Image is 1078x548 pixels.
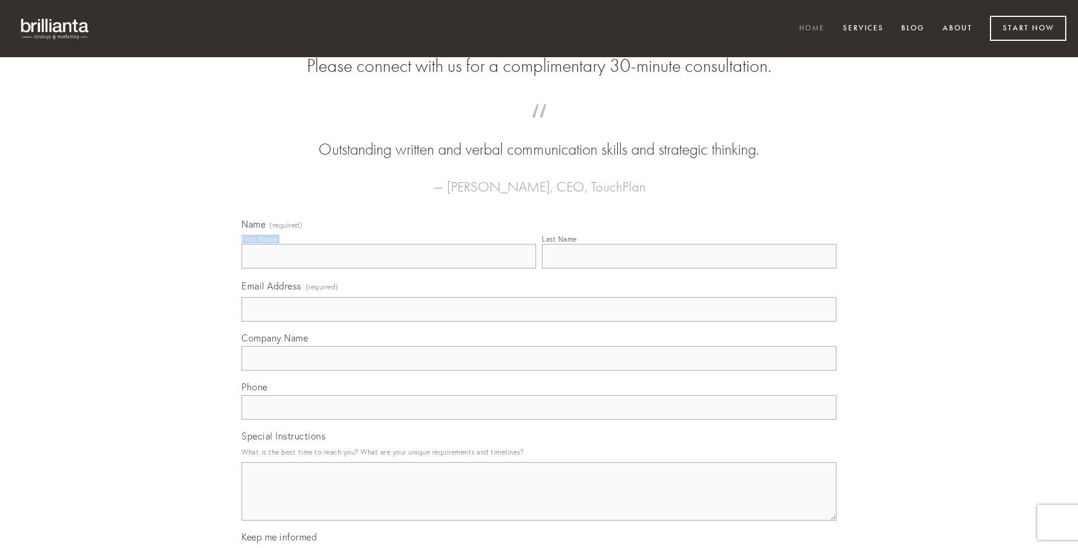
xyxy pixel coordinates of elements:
span: Special Instructions [242,430,325,442]
span: Phone [242,381,268,393]
h2: Please connect with us for a complimentary 30-minute consultation. [242,55,836,77]
span: “ [260,116,818,138]
blockquote: Outstanding written and verbal communication skills and strategic thinking. [260,116,818,161]
span: (required) [306,279,338,295]
span: Company Name [242,332,308,344]
figcaption: — [PERSON_NAME], CEO, TouchPlan [260,161,818,198]
img: brillianta - research, strategy, marketing [12,12,99,46]
span: Email Address [242,280,302,292]
span: Name [242,218,265,230]
a: Start Now [990,16,1066,41]
p: What is the best time to reach you? What are your unique requirements and timelines? [242,444,836,460]
div: First Name [242,235,277,243]
a: Blog [894,19,932,39]
span: (required) [269,222,302,229]
span: Keep me informed [242,531,317,543]
a: Services [835,19,891,39]
a: About [935,19,980,39]
a: Home [792,19,832,39]
div: Last Name [542,235,577,243]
